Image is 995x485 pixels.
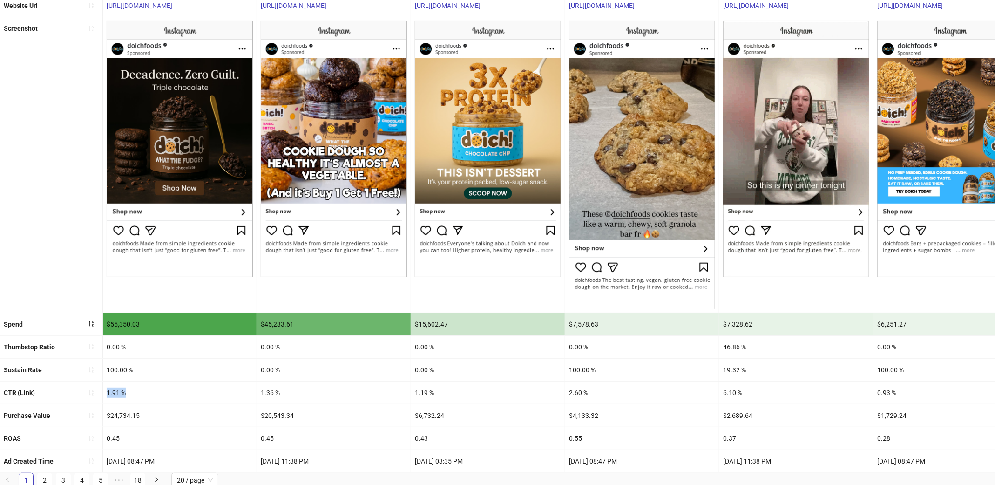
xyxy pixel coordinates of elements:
[257,359,411,381] div: 0.00 %
[415,21,561,277] img: Screenshot 120231262741180297
[565,427,719,450] div: 0.55
[719,404,873,427] div: $2,689.64
[257,313,411,335] div: $45,233.61
[565,313,719,335] div: $7,578.63
[411,450,565,472] div: [DATE] 03:35 PM
[257,336,411,358] div: 0.00 %
[257,404,411,427] div: $20,543.34
[103,359,257,381] div: 100.00 %
[877,2,943,9] a: [URL][DOMAIN_NAME]
[257,427,411,450] div: 0.45
[4,435,21,442] b: ROAS
[565,450,719,472] div: [DATE] 08:47 PM
[719,450,873,472] div: [DATE] 11:38 PM
[4,2,38,9] b: Website Url
[4,412,50,419] b: Purchase Value
[719,313,873,335] div: $7,328.62
[565,359,719,381] div: 100.00 %
[88,367,95,373] span: sort-ascending
[88,343,95,350] span: sort-ascending
[88,412,95,419] span: sort-ascending
[411,404,565,427] div: $6,732.24
[5,477,10,483] span: left
[411,382,565,404] div: 1.19 %
[411,359,565,381] div: 0.00 %
[107,2,172,9] a: [URL][DOMAIN_NAME]
[411,313,565,335] div: $15,602.47
[261,2,326,9] a: [URL][DOMAIN_NAME]
[411,427,565,450] div: 0.43
[88,321,95,327] span: sort-descending
[107,21,253,277] img: Screenshot 120232911722770297
[719,382,873,404] div: 6.10 %
[103,427,257,450] div: 0.45
[411,336,565,358] div: 0.00 %
[4,25,38,32] b: Screenshot
[4,343,55,351] b: Thumbstop Ratio
[261,21,407,277] img: Screenshot 120223086831850297
[565,404,719,427] div: $4,133.32
[88,389,95,396] span: sort-ascending
[723,2,789,9] a: [URL][DOMAIN_NAME]
[103,404,257,427] div: $24,734.15
[103,450,257,472] div: [DATE] 08:47 PM
[4,366,42,374] b: Sustain Rate
[569,2,635,9] a: [URL][DOMAIN_NAME]
[719,359,873,381] div: 19.32 %
[4,321,23,328] b: Spend
[565,336,719,358] div: 0.00 %
[723,21,869,277] img: Screenshot 120223086832510297
[257,382,411,404] div: 1.36 %
[88,458,95,465] span: sort-ascending
[154,477,159,483] span: right
[4,389,35,396] b: CTR (Link)
[88,25,95,32] span: sort-ascending
[103,313,257,335] div: $55,350.03
[88,2,95,9] span: sort-ascending
[103,382,257,404] div: 1.91 %
[719,336,873,358] div: 46.86 %
[719,427,873,450] div: 0.37
[565,382,719,404] div: 2.60 %
[88,435,95,442] span: sort-ascending
[257,450,411,472] div: [DATE] 11:38 PM
[415,2,481,9] a: [URL][DOMAIN_NAME]
[4,458,54,465] b: Ad Created Time
[103,336,257,358] div: 0.00 %
[569,21,715,308] img: Screenshot 120232911613320297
